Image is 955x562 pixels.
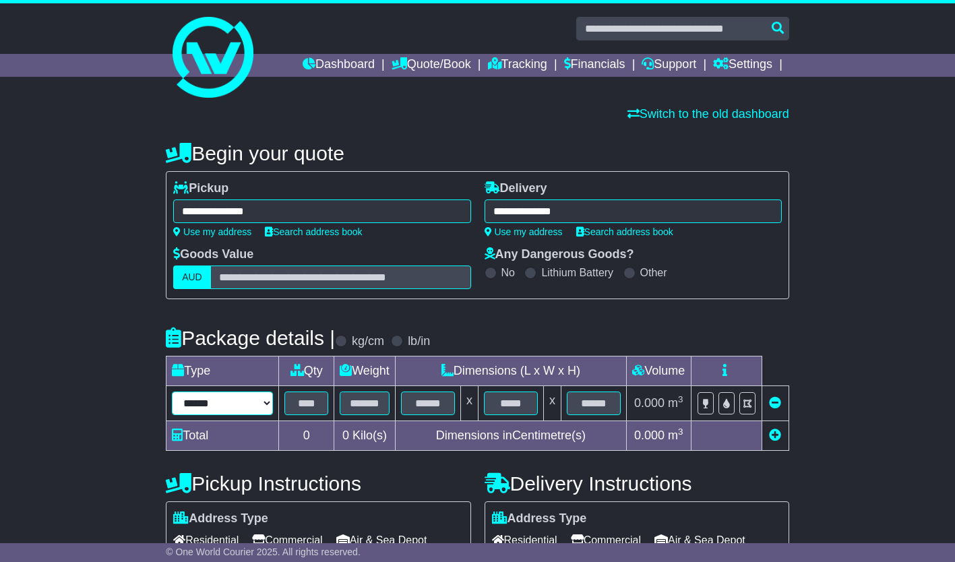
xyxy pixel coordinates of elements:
[279,421,334,451] td: 0
[395,421,626,451] td: Dimensions in Centimetre(s)
[640,266,667,279] label: Other
[279,356,334,386] td: Qty
[571,530,641,551] span: Commercial
[485,226,563,237] a: Use my address
[769,429,781,442] a: Add new item
[173,530,239,551] span: Residential
[627,107,789,121] a: Switch to the old dashboard
[173,247,253,262] label: Goods Value
[668,396,683,410] span: m
[488,54,547,77] a: Tracking
[668,429,683,442] span: m
[564,54,625,77] a: Financials
[634,396,665,410] span: 0.000
[352,334,384,349] label: kg/cm
[265,226,362,237] a: Search address book
[173,181,228,196] label: Pickup
[626,356,691,386] td: Volume
[166,421,279,451] td: Total
[166,327,335,349] h4: Package details |
[576,226,673,237] a: Search address book
[395,356,626,386] td: Dimensions (L x W x H)
[485,247,634,262] label: Any Dangerous Goods?
[485,181,547,196] label: Delivery
[252,530,322,551] span: Commercial
[342,429,349,442] span: 0
[166,142,789,164] h4: Begin your quote
[166,547,361,557] span: © One World Courier 2025. All rights reserved.
[173,511,268,526] label: Address Type
[460,386,478,421] td: x
[408,334,430,349] label: lb/in
[678,394,683,404] sup: 3
[543,386,561,421] td: x
[303,54,375,77] a: Dashboard
[334,356,396,386] td: Weight
[166,472,470,495] h4: Pickup Instructions
[173,226,251,237] a: Use my address
[654,530,745,551] span: Air & Sea Depot
[769,396,781,410] a: Remove this item
[334,421,396,451] td: Kilo(s)
[501,266,515,279] label: No
[492,530,557,551] span: Residential
[166,356,279,386] td: Type
[713,54,772,77] a: Settings
[173,266,211,289] label: AUD
[541,266,613,279] label: Lithium Battery
[634,429,665,442] span: 0.000
[392,54,471,77] a: Quote/Book
[678,427,683,437] sup: 3
[642,54,696,77] a: Support
[492,511,587,526] label: Address Type
[336,530,427,551] span: Air & Sea Depot
[485,472,789,495] h4: Delivery Instructions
